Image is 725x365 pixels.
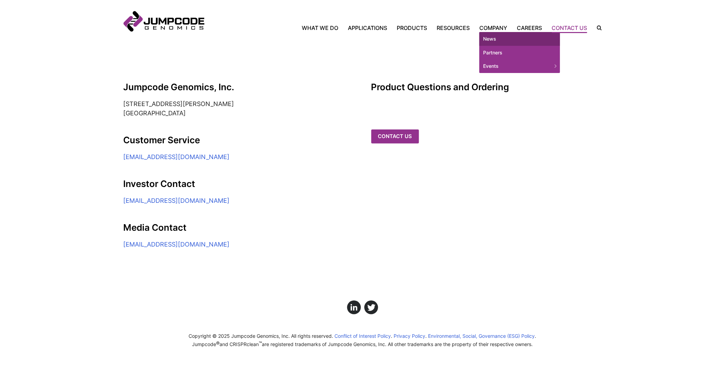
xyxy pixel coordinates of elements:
a: Products [392,24,432,32]
p: Jumpcode and CRISPRclean are registered trademarks of Jumpcode Genomics, Inc. All other trademark... [124,340,602,348]
a: Events [479,59,560,73]
a: Contact Us [547,24,592,32]
a: News [479,32,560,46]
address: [STREET_ADDRESS][PERSON_NAME] [GEOGRAPHIC_DATA] [124,99,354,118]
span: Copyright © 2025 Jumpcode Genomics, Inc. All rights reserved. [189,333,333,339]
h2: Media Contact [124,222,354,233]
a: Resources [432,24,475,32]
a: Click here to view us on Twitter [364,301,378,314]
a: What We Do [302,24,343,32]
a: [EMAIL_ADDRESS][DOMAIN_NAME] [124,197,230,204]
a: [EMAIL_ADDRESS][DOMAIN_NAME] [124,241,230,248]
a: Privacy Policy [394,333,427,339]
sup: ™ [259,341,262,346]
nav: Primary Navigation [204,24,592,32]
a: Applications [343,24,392,32]
a: Environmental, Social, Governance (ESG) Policy [428,333,536,339]
a: Partners [479,46,560,60]
h2: Customer Service [124,135,354,145]
a: Click here to view us on LinkedIn [347,301,361,314]
label: Search the site. [592,25,602,30]
a: Contact us [371,129,419,144]
h2: Investor Contact [124,179,354,189]
a: Conflict of Interest Policy [335,333,393,339]
a: Company [475,24,512,32]
h3: Product Questions and Ordering [371,82,602,92]
sup: ® [216,341,220,346]
h2: Jumpcode Genomics, Inc. [124,82,354,92]
a: Careers [512,24,547,32]
a: [EMAIL_ADDRESS][DOMAIN_NAME] [124,153,230,160]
